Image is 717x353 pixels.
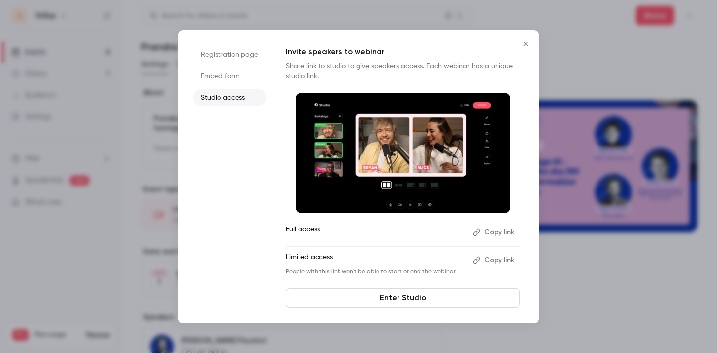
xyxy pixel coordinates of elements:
[286,288,520,308] a: Enter Studio
[469,252,520,268] button: Copy link
[286,252,465,268] p: Limited access
[193,89,266,106] li: Studio access
[193,67,266,85] li: Embed form
[516,34,536,54] button: Close
[286,62,520,81] p: Share link to studio to give speakers access. Each webinar has a unique studio link.
[286,46,520,58] p: Invite speakers to webinar
[469,225,520,240] button: Copy link
[286,225,465,240] p: Full access
[296,93,510,214] img: Invite speakers to webinar
[286,268,465,276] p: People with this link won't be able to start or end the webinar
[193,46,266,63] li: Registration page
